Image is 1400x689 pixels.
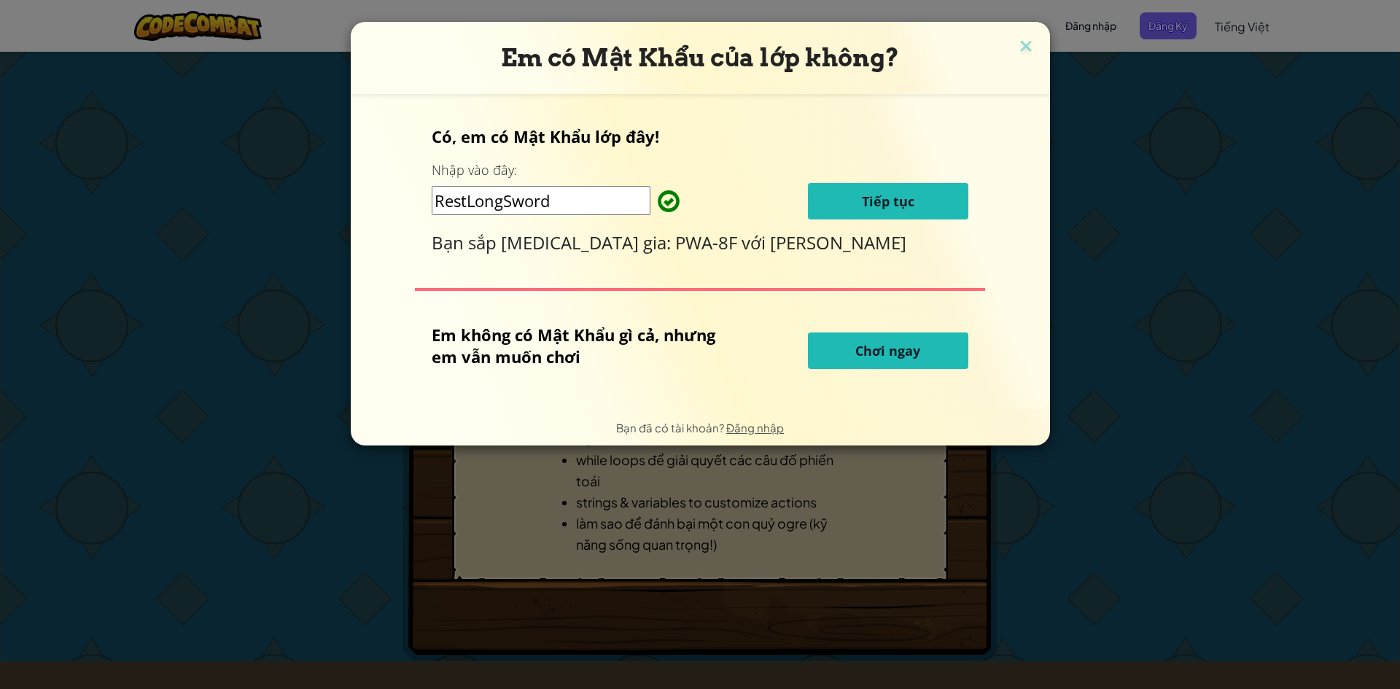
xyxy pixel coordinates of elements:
[742,230,770,254] span: với
[501,43,899,72] span: Em có Mật Khẩu của lớp không?
[432,161,517,179] label: Nhập vào đây:
[808,183,968,219] button: Tiếp tục
[726,421,784,435] a: Đăng nhập
[432,324,734,367] p: Em không có Mật Khẩu gì cả, nhưng em vẫn muốn chơi
[770,230,906,254] span: [PERSON_NAME]
[432,230,675,254] span: Bạn sắp [MEDICAL_DATA] gia:
[808,332,968,369] button: Chơi ngay
[862,192,914,210] span: Tiếp tục
[855,342,920,359] span: Chơi ngay
[675,230,742,254] span: PWA-8F
[432,125,968,147] p: Có, em có Mật Khẩu lớp đây!
[1016,36,1035,58] img: close icon
[616,421,726,435] span: Bạn đã có tài khoản?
